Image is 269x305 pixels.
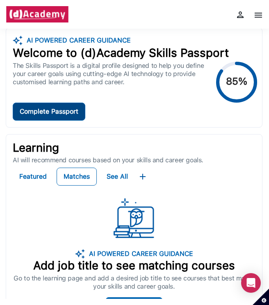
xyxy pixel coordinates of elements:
button: Complete Passport [13,103,85,121]
button: Featured [13,168,53,186]
div: AI POWERED CAREER GUIDANCE [23,35,131,46]
img: menu [253,10,263,20]
text: 85% [226,75,247,87]
button: Set cookie preferences [253,289,269,305]
button: Matches [57,168,97,186]
div: Open Intercom Messenger [241,273,261,293]
img: brand [6,6,69,22]
div: Featured [19,171,47,182]
p: Add job title to see matching courses [33,259,235,273]
img: myProfile [235,10,245,20]
div: The Skills Passport is a digital profile designed to help you define your career goals using cutt... [13,62,214,101]
div: See All [107,171,128,182]
p: AI will recommend courses based on your skills and career goals. [13,156,255,164]
div: Welcome to (d)Academy Skills Passport [13,46,255,60]
img: ... [13,35,23,46]
img: ... [138,172,148,182]
div: Matches [64,171,90,182]
img: logo [114,198,155,239]
p: AI POWERED CAREER GUIDANCE [85,249,193,259]
button: See All [100,168,134,186]
p: Go to the learning page and add a desired job title to see courses that best match your skills an... [14,274,255,291]
div: Complete Passport [20,106,78,117]
p: Learning [13,141,255,155]
img: ... [75,249,85,259]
